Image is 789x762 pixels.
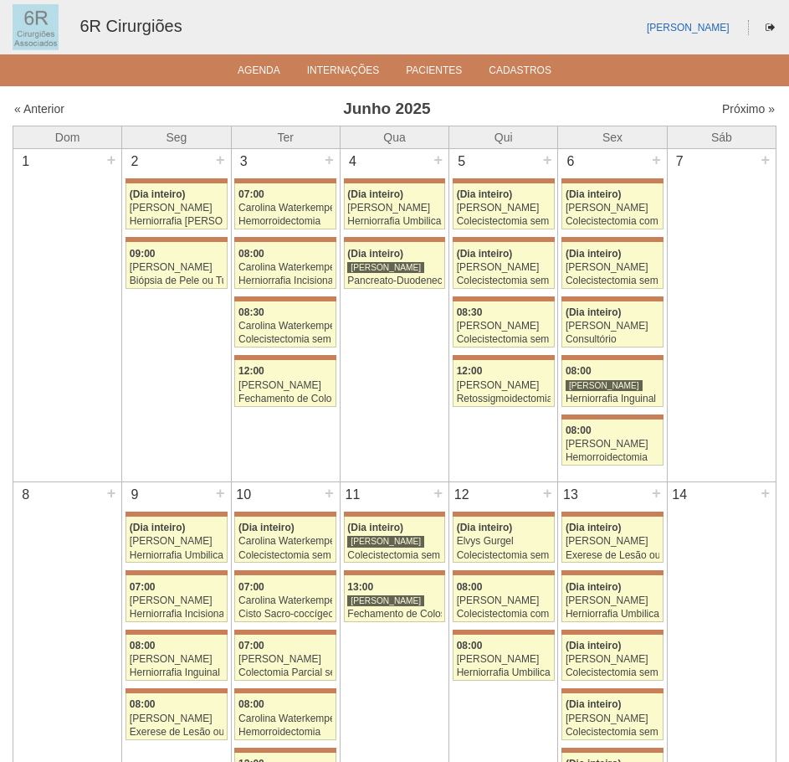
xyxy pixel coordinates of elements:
[566,581,622,593] span: (Dia inteiro)
[561,183,663,229] a: (Dia inteiro) [PERSON_NAME] Colecistectomia com Colangiografia VL
[234,242,336,288] a: 08:00 Carolina Waterkemper Herniorrafia Incisional
[453,570,555,575] div: Key: Maria Braido
[234,517,336,563] a: (Dia inteiro) Carolina Waterkemper Colecistectomia sem Colangiografia VL
[238,248,264,260] span: 08:00
[566,667,659,678] div: Colecistectomia sem Colangiografia VL
[558,482,582,507] div: 13
[489,64,551,81] a: Cadastros
[453,360,555,406] a: 12:00 [PERSON_NAME] Retossigmoidectomia Abdominal
[238,306,264,318] span: 08:30
[566,216,659,227] div: Colecistectomia com Colangiografia VL
[449,149,474,174] div: 5
[213,149,228,171] div: +
[13,149,38,174] div: 1
[322,482,336,504] div: +
[453,296,555,301] div: Key: Maria Braido
[238,609,332,620] div: Cisto Sacro-coccígeo - Cirurgia
[347,595,424,607] div: [PERSON_NAME]
[130,667,223,678] div: Herniorrafia Inguinal Direita
[453,237,555,242] div: Key: Maria Braido
[130,262,223,273] div: [PERSON_NAME]
[347,203,441,214] div: [PERSON_NAME]
[541,482,555,504] div: +
[130,698,156,710] span: 08:00
[457,550,551,561] div: Colecistectomia sem Colangiografia VL
[307,64,380,81] a: Internações
[238,275,332,286] div: Herniorrafia Incisional
[457,609,551,620] div: Colecistectomia com Colangiografia VL
[238,262,332,273] div: Carolina Waterkemper
[667,126,776,148] th: Sáb
[566,188,622,200] span: (Dia inteiro)
[234,183,336,229] a: 07:00 Carolina Waterkemper Hemorroidectomia
[453,635,555,681] a: 08:00 [PERSON_NAME] Herniorrafia Umbilical
[234,575,336,621] a: 07:00 Carolina Waterkemper Cisto Sacro-coccígeo - Cirurgia
[561,630,663,635] div: Key: Maria Braido
[566,522,622,533] span: (Dia inteiro)
[238,64,280,81] a: Agenda
[79,17,182,35] a: 6R Cirurgiões
[457,188,513,200] span: (Dia inteiro)
[561,570,663,575] div: Key: Maria Braido
[347,216,441,227] div: Herniorrafia Umbilical
[457,394,551,404] div: Retossigmoidectomia Abdominal
[347,188,403,200] span: (Dia inteiro)
[238,595,332,606] div: Carolina Waterkemper
[347,275,441,286] div: Pancreato-Duodenectomia com Linfadenectomia
[130,609,223,620] div: Herniorrafia Incisional
[238,698,264,710] span: 08:00
[453,630,555,635] div: Key: Maria Braido
[238,727,332,738] div: Hemorroidectomia
[341,149,365,174] div: 4
[566,394,659,404] div: Herniorrafia Inguinal Direita
[449,126,558,148] th: Qui
[238,654,332,665] div: [PERSON_NAME]
[561,693,663,739] a: (Dia inteiro) [PERSON_NAME] Colecistectomia sem Colangiografia
[566,425,592,436] span: 08:00
[347,535,424,548] div: [PERSON_NAME]
[238,640,264,651] span: 07:00
[234,512,336,517] div: Key: Maria Braido
[453,512,555,517] div: Key: Maria Braido
[234,355,336,360] div: Key: Maria Braido
[126,178,228,183] div: Key: Maria Braido
[130,188,186,200] span: (Dia inteiro)
[130,640,156,651] span: 08:00
[647,22,730,33] a: [PERSON_NAME]
[457,536,551,547] div: Elvys Gurgel
[561,296,663,301] div: Key: Maria Braido
[457,262,551,273] div: [PERSON_NAME]
[566,536,659,547] div: [PERSON_NAME]
[347,261,424,274] div: [PERSON_NAME]
[432,149,446,171] div: +
[344,575,446,621] a: 13:00 [PERSON_NAME] Fechamento de Colostomia ou Enterostomia
[561,748,663,753] div: Key: Maria Braido
[561,414,663,420] div: Key: Maria Braido
[340,126,448,148] th: Qua
[566,698,622,710] span: (Dia inteiro)
[344,178,446,183] div: Key: Maria Braido
[457,640,483,651] span: 08:00
[453,242,555,288] a: (Dia inteiro) [PERSON_NAME] Colecistectomia sem Colangiografia
[105,482,119,504] div: +
[130,536,223,547] div: [PERSON_NAME]
[122,149,146,174] div: 2
[457,275,551,286] div: Colecistectomia sem Colangiografia
[561,242,663,288] a: (Dia inteiro) [PERSON_NAME] Colecistectomia sem Colangiografia VL
[457,522,513,533] span: (Dia inteiro)
[347,248,403,260] span: (Dia inteiro)
[344,570,446,575] div: Key: Maria Braido
[130,216,223,227] div: Herniorrafia [PERSON_NAME]
[344,512,446,517] div: Key: Maria Braido
[130,654,223,665] div: [PERSON_NAME]
[126,237,228,242] div: Key: Maria Braido
[457,365,483,377] span: 12:00
[561,688,663,693] div: Key: Maria Braido
[457,595,551,606] div: [PERSON_NAME]
[238,216,332,227] div: Hemorroidectomia
[130,595,223,606] div: [PERSON_NAME]
[344,242,446,288] a: (Dia inteiro) [PERSON_NAME] Pancreato-Duodenectomia com Linfadenectomia
[126,575,228,621] a: 07:00 [PERSON_NAME] Herniorrafia Incisional
[453,517,555,563] a: (Dia inteiro) Elvys Gurgel Colecistectomia sem Colangiografia VL
[234,296,336,301] div: Key: Maria Braido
